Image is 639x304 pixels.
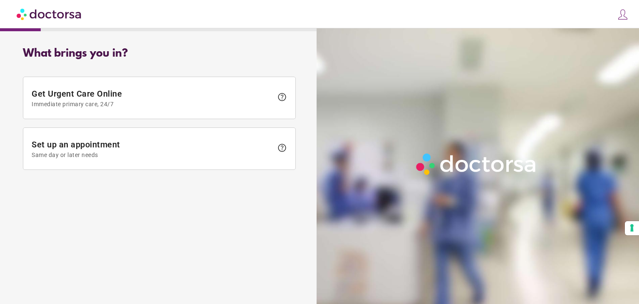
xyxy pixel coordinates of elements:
img: Doctorsa.com [17,5,82,23]
div: What brings you in? [23,47,296,60]
span: help [277,143,287,153]
span: help [277,92,287,102]
img: Logo-Doctorsa-trans-White-partial-flat.png [413,150,540,178]
button: Your consent preferences for tracking technologies [625,221,639,235]
img: icons8-customer-100.png [617,9,629,20]
span: Set up an appointment [32,140,273,158]
span: Immediate primary care, 24/7 [32,101,273,107]
span: Same day or later needs [32,152,273,158]
span: Get Urgent Care Online [32,89,273,107]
